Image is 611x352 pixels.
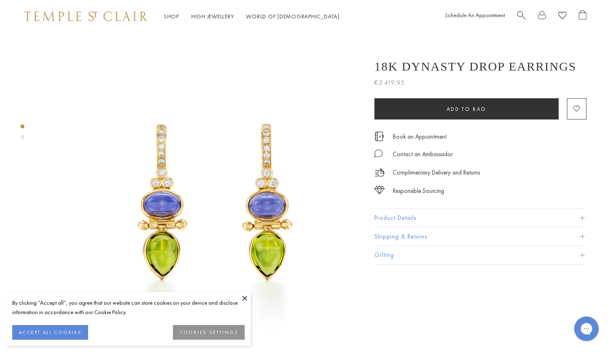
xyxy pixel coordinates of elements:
a: Open Shopping Bag [579,10,587,23]
button: Add to bag [374,98,559,120]
div: Product gallery navigation [20,122,24,146]
iframe: Gorgias live chat messenger [570,314,603,344]
a: View Wishlist [558,10,567,23]
div: Responsible Sourcing [393,186,444,196]
div: By clicking “Accept all”, you agree that our website can store cookies on your device and disclos... [12,298,245,317]
a: Book an Appointment [393,132,447,141]
a: World of [DEMOGRAPHIC_DATA]World of [DEMOGRAPHIC_DATA] [246,13,340,20]
p: Complimentary Delivery and Returns [393,168,480,178]
span: €3.419,95 [374,77,405,88]
button: Shipping & Returns [374,228,587,246]
img: MessageIcon-01_2.svg [374,149,383,157]
a: ShopShop [164,13,179,20]
button: Gifting [374,246,587,264]
button: ACCEPT ALL COOKIES [12,325,88,340]
button: COOKIES SETTINGS [173,325,245,340]
button: Product Details [374,209,587,227]
div: Contact an Ambassador [393,149,453,159]
span: Add to bag [447,106,487,113]
img: icon_sourcing.svg [374,186,385,194]
h1: 18K Dynasty Drop Earrings [374,60,576,73]
nav: Main navigation [164,11,340,22]
a: Search [517,10,526,23]
img: icon_appointment.svg [374,132,384,141]
img: icon_delivery.svg [374,168,385,178]
img: Temple St. Clair [24,11,148,21]
a: Schedule An Appointment [445,11,505,19]
a: High JewelleryHigh Jewellery [191,13,234,20]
